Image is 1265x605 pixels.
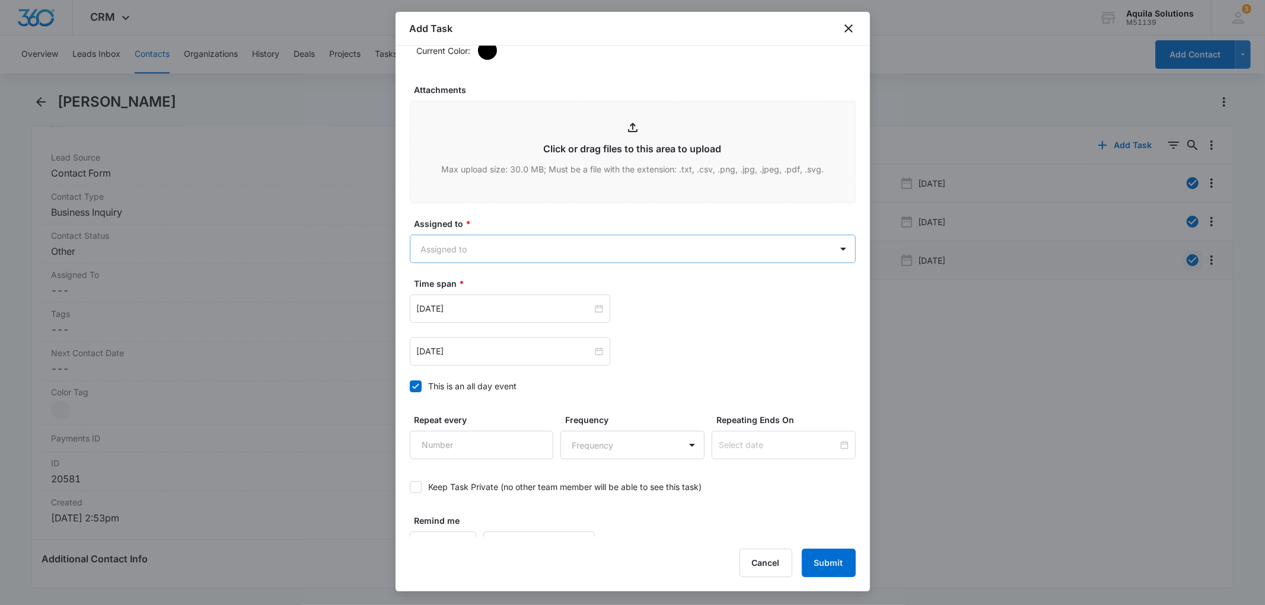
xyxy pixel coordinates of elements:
label: Attachments [415,84,861,96]
label: Assigned to [415,217,861,230]
label: Frequency [565,414,709,426]
label: Remind me [415,514,482,527]
button: Cancel [740,549,792,577]
label: Time span [415,277,861,290]
div: This is an all day event [429,380,517,392]
div: Keep Task Private (no other team member will be able to see this task) [429,481,702,493]
input: Aug 21, 2025 [417,345,592,358]
input: Aug 21, 2025 [417,302,592,315]
button: close [842,21,856,36]
p: Current Color: [417,44,471,57]
input: Number [410,532,477,560]
label: Repeating Ends On [716,414,861,426]
h1: Add Task [410,21,453,36]
input: Number [410,431,554,459]
label: Repeat every [415,414,559,426]
input: Select date [719,438,838,452]
button: Submit [802,549,856,577]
